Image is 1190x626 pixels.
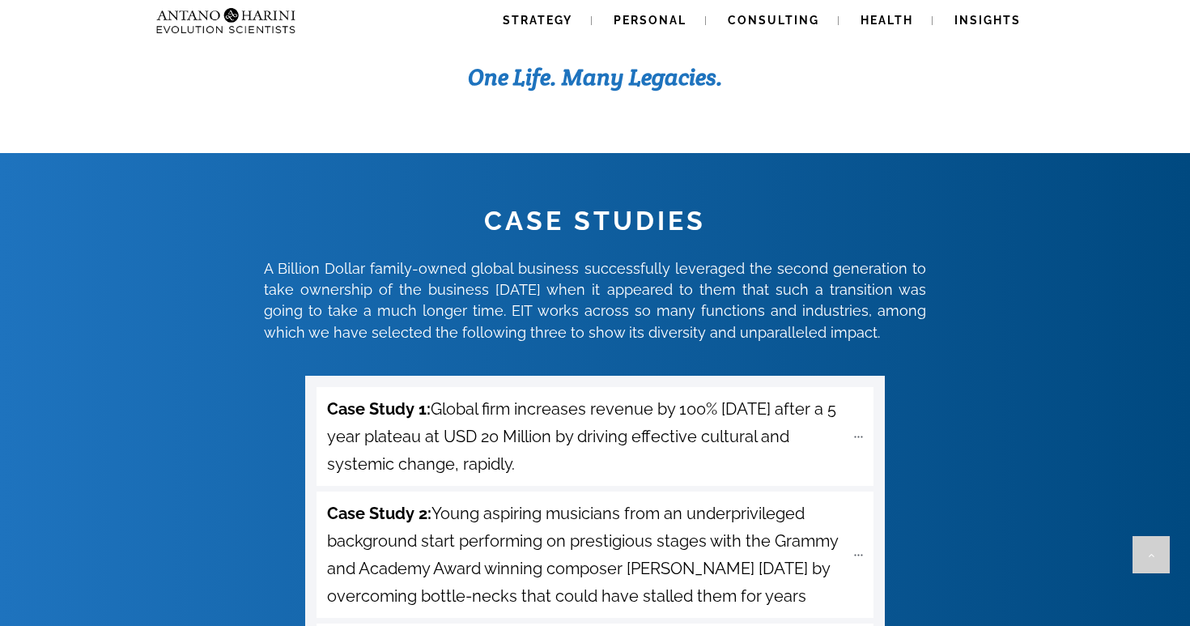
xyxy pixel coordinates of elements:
span: Consulting [728,14,819,27]
strong: Case Study 1: [327,399,431,419]
span: Young aspiring musicians from an underprivileged background start performing on prestigious stage... [327,500,845,610]
h1: CASE STUDIES [264,204,926,238]
span: Personal [614,14,686,27]
b: One Life. Many Legacies. [468,62,723,92]
span: Strategy [503,14,572,27]
span: Global firm increases revenue by 100% [DATE] after a 5 year plateau at USD 20 Million by driving ... [327,395,845,478]
span: Insights [954,14,1021,27]
span: Health [861,14,913,27]
strong: Case Study 2: [327,504,431,523]
span: A Billion Dollar family-owned global business successfully leveraged the second generation to tak... [264,260,926,341]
